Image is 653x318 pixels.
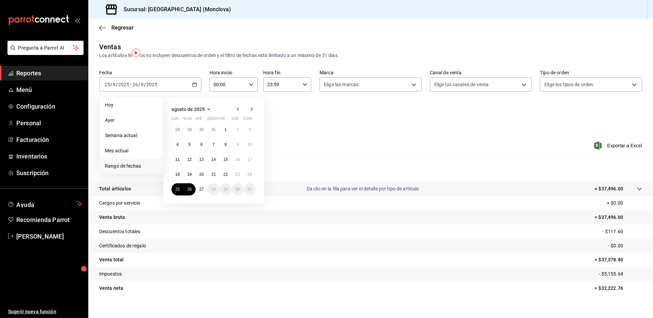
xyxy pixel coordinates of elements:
[244,124,256,136] button: 3 de agosto de 2025
[183,153,195,166] button: 12 de agosto de 2025
[118,82,129,87] input: ----
[16,102,83,111] span: Configuración
[16,135,83,144] span: Facturación
[183,124,195,136] button: 29 de julio de 2025
[244,183,256,195] button: 31 de agosto de 2025
[175,127,180,132] abbr: 28 de julio de 2025
[183,138,195,151] button: 5 de agosto de 2025
[75,18,80,23] button: open_drawer_menu
[171,116,179,124] abbr: lunes
[220,183,232,195] button: 29 de agosto de 2025
[183,116,192,124] abbr: martes
[544,81,593,88] span: Elige los tipos de orden
[171,124,183,136] button: 28 de julio de 2025
[132,82,138,87] input: --
[99,242,146,249] p: Certificados de regalo
[207,168,219,181] button: 21 de agosto de 2025
[248,142,252,147] abbr: 10 de agosto de 2025
[99,256,124,263] p: Venta total
[235,187,240,192] abbr: 30 de agosto de 2025
[207,124,219,136] button: 31 de julio de 2025
[220,138,232,151] button: 8 de agosto de 2025
[200,142,203,147] abbr: 6 de agosto de 2025
[248,157,252,162] abbr: 17 de agosto de 2025
[199,187,204,192] abbr: 27 de agosto de 2025
[244,138,256,151] button: 10 de agosto de 2025
[223,157,228,162] abbr: 15 de agosto de 2025
[99,24,134,31] button: Regresar
[99,185,131,192] p: Total artículos
[244,153,256,166] button: 17 de agosto de 2025
[244,116,252,124] abbr: domingo
[105,101,158,109] span: Hoy
[171,105,213,113] button: agosto de 2025
[249,127,251,132] abbr: 3 de agosto de 2025
[236,127,239,132] abbr: 2 de agosto de 2025
[171,153,183,166] button: 11 de agosto de 2025
[223,172,228,177] abbr: 22 de agosto de 2025
[430,71,532,75] label: Canal de venta
[207,138,219,151] button: 7 de agosto de 2025
[223,187,228,192] abbr: 29 de agosto de 2025
[199,157,204,162] abbr: 13 de agosto de 2025
[16,85,83,94] span: Menú
[99,285,123,292] p: Venta neta
[132,49,140,57] img: Tooltip marker
[99,200,141,207] p: Cargos por servicio
[175,172,180,177] abbr: 18 de agosto de 2025
[105,147,158,154] span: Mes actual
[196,116,202,124] abbr: miércoles
[171,168,183,181] button: 18 de agosto de 2025
[111,24,134,31] span: Regresar
[105,117,158,124] span: Ayer
[235,172,240,177] abbr: 23 de agosto de 2025
[211,157,216,162] abbr: 14 de agosto de 2025
[99,166,642,174] p: Resumen
[116,82,118,87] span: /
[595,185,623,192] p: + $37,496.00
[607,200,642,207] p: + $0.00
[307,185,419,192] p: Da clic en la fila para ver el detalle por tipo de artículo
[248,172,252,177] abbr: 24 de agosto de 2025
[232,124,243,136] button: 2 de agosto de 2025
[199,172,204,177] abbr: 20 de agosto de 2025
[207,153,219,166] button: 14 de agosto de 2025
[603,228,642,235] p: - $117.60
[232,116,239,124] abbr: sábado
[99,52,642,59] div: Los artículos listados no incluyen descuentos de orden y el filtro de fechas está limitado a un m...
[595,214,642,221] p: = $37,496.00
[112,82,116,87] input: --
[16,152,83,161] span: Inventarios
[144,82,146,87] span: /
[187,127,192,132] abbr: 29 de julio de 2025
[220,168,232,181] button: 22 de agosto de 2025
[8,308,83,315] span: Sugerir nueva función
[595,285,642,292] p: = $32,222.76
[5,49,84,56] a: Pregunta a Parrot AI
[232,153,243,166] button: 16 de agosto de 2025
[16,69,83,78] span: Reportes
[16,118,83,128] span: Personal
[224,142,227,147] abbr: 8 de agosto de 2025
[18,44,73,52] span: Pregunta a Parrot AI
[196,124,207,136] button: 30 de julio de 2025
[199,127,204,132] abbr: 30 de julio de 2025
[232,183,243,195] button: 30 de agosto de 2025
[105,132,158,139] span: Semana actual
[99,270,122,278] p: Impuestos
[110,82,112,87] span: /
[187,172,192,177] abbr: 19 de agosto de 2025
[232,168,243,181] button: 23 de agosto de 2025
[187,187,192,192] abbr: 26 de agosto de 2025
[220,153,232,166] button: 15 de agosto de 2025
[99,42,121,52] div: Ventas
[7,41,84,55] button: Pregunta a Parrot AI
[183,168,195,181] button: 19 de agosto de 2025
[210,71,258,75] label: Hora inicio
[207,116,248,124] abbr: jueves
[220,116,225,124] abbr: viernes
[187,157,192,162] abbr: 12 de agosto de 2025
[207,183,219,195] button: 28 de agosto de 2025
[263,71,311,75] label: Hora fin
[104,82,110,87] input: --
